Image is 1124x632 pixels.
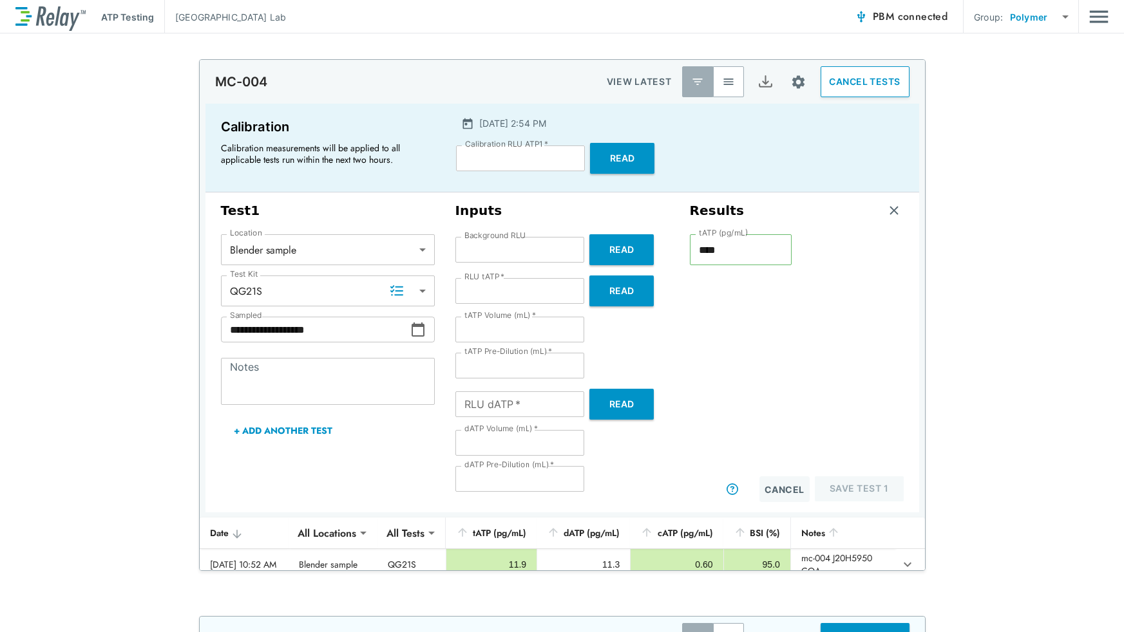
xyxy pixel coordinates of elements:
[699,228,748,237] label: tATP (pg/mL)
[464,231,526,240] label: Background RLU
[855,10,868,23] img: Connected Icon
[221,278,435,304] div: QG21S
[916,593,1111,622] iframe: Resource center
[888,204,900,217] img: Remove
[15,3,86,31] img: LuminUltra Relay
[641,558,712,571] div: 0.60
[455,203,669,219] h3: Inputs
[547,525,620,541] div: dATP (pg/mL)
[464,347,553,356] label: tATP Pre-Dilution (mL)
[101,10,154,24] p: ATP Testing
[221,142,427,165] p: Calibration measurements will be applied to all applicable tests run within the next two hours.
[759,476,810,502] button: Cancel
[801,525,886,541] div: Notes
[377,520,433,546] div: All Tests
[734,558,780,571] div: 95.0
[464,272,504,281] label: RLU tATP
[200,517,925,581] table: sticky table
[200,517,289,549] th: Date
[1089,5,1109,29] img: Drawer Icon
[221,317,410,342] input: Choose date, selected date is Aug 20, 2025
[790,549,896,580] td: mc-004 J20H5950 COA
[734,525,780,541] div: BSI (%)
[456,525,526,541] div: tATP (pg/mL)
[221,116,433,137] p: Calibration
[465,140,548,149] label: Calibration RLU ATP1
[457,558,526,571] div: 11.9
[479,116,546,130] p: [DATE] 2:54 PM
[175,10,286,24] p: [GEOGRAPHIC_DATA] Lab
[607,74,672,89] p: VIEW LATEST
[790,74,806,90] img: Settings Icon
[548,558,620,571] div: 11.3
[640,525,712,541] div: cATP (pg/mL)
[230,228,262,237] label: Location
[215,74,268,89] p: MC-004
[750,66,781,97] button: Export
[722,75,735,88] img: View All
[289,549,377,580] td: Blender sample
[210,558,278,571] div: [DATE] 10:52 AM
[590,143,654,174] button: Read
[821,66,910,97] button: CANCEL TESTS
[974,10,1003,24] p: Group:
[377,549,446,580] td: QG21S
[589,389,654,420] button: Read
[221,415,345,446] button: + Add Another Test
[589,234,654,265] button: Read
[230,311,262,320] label: Sampled
[691,75,704,88] img: Latest
[873,8,948,26] span: PBM
[289,520,365,546] div: All Locations
[230,270,258,279] label: Test Kit
[221,203,435,219] h3: Test 1
[690,203,745,219] h3: Results
[898,9,948,24] span: connected
[464,460,555,469] label: dATP Pre-Dilution (mL)
[897,553,919,575] button: expand row
[221,237,435,263] div: Blender sample
[1089,5,1109,29] button: Main menu
[850,4,953,30] button: PBM connected
[781,65,815,99] button: Site setup
[589,275,654,306] button: Read
[464,424,538,433] label: dATP Volume (mL)
[464,311,536,320] label: tATP Volume (mL)
[461,117,474,130] img: Calender Icon
[757,74,774,90] img: Export Icon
